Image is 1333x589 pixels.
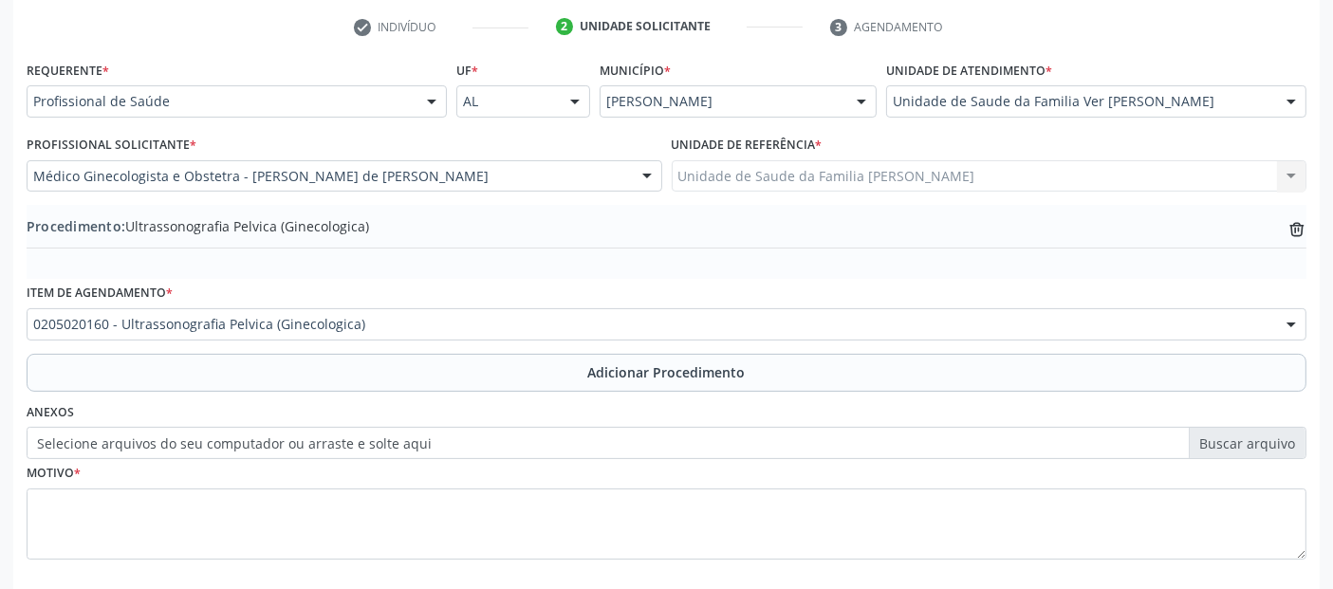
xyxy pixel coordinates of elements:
span: Médico Ginecologista e Obstetra - [PERSON_NAME] de [PERSON_NAME] [33,167,623,186]
button: Adicionar Procedimento [27,354,1306,392]
span: [PERSON_NAME] [606,92,838,111]
span: Profissional de Saúde [33,92,408,111]
label: Requerente [27,56,109,85]
label: Item de agendamento [27,279,173,308]
span: Ultrassonografia Pelvica (Ginecologica) [27,216,369,236]
span: AL [463,92,551,111]
span: Unidade de Saude da Familia Ver [PERSON_NAME] [893,92,1268,111]
div: 2 [556,18,573,35]
label: Anexos [27,398,74,428]
label: Município [600,56,671,85]
label: UF [456,56,478,85]
label: Unidade de atendimento [886,56,1052,85]
span: 0205020160 - Ultrassonografia Pelvica (Ginecologica) [33,315,1268,334]
span: Procedimento: [27,217,125,235]
label: Unidade de referência [672,131,823,160]
div: Unidade solicitante [580,18,711,35]
label: Motivo [27,459,81,488]
span: Adicionar Procedimento [588,362,746,382]
label: Profissional Solicitante [27,131,196,160]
